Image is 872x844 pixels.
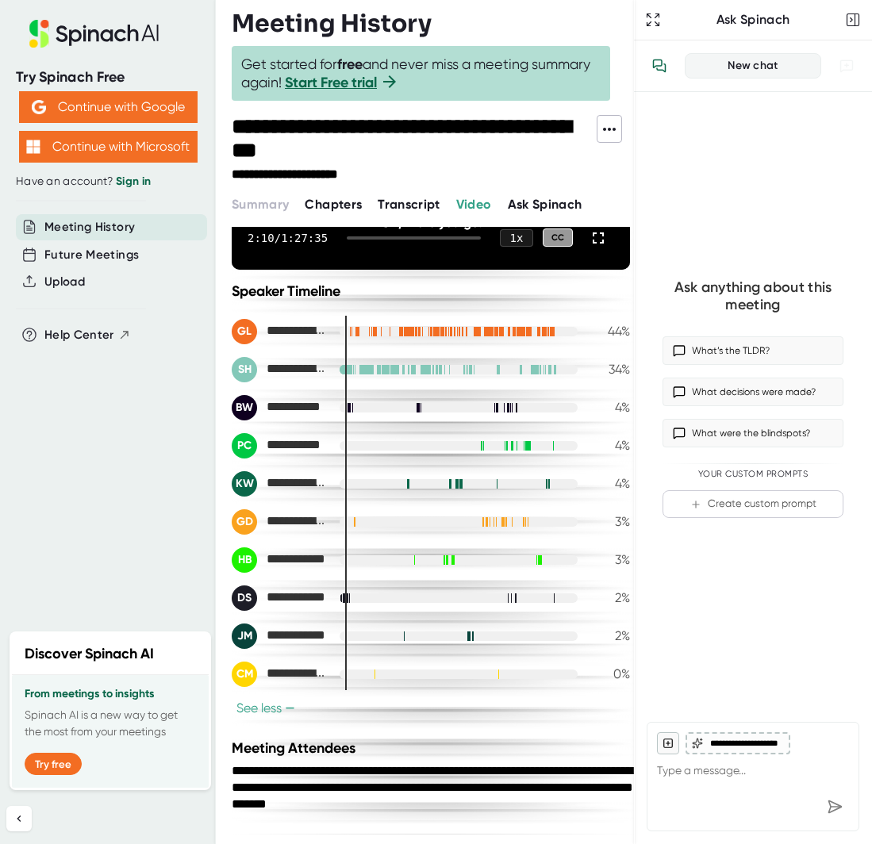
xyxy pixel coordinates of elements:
img: Aehbyd4JwY73AAAAAElFTkSuQmCC [32,100,46,114]
div: Try Spinach Free [16,68,200,86]
div: Ask anything about this meeting [663,278,843,314]
div: Greg Dingmann [232,509,327,535]
button: Help Center [44,326,131,344]
button: Future Meetings [44,246,139,264]
div: CM [232,662,257,687]
div: 3 % [590,514,630,529]
button: Video [456,195,492,214]
div: PC [232,433,257,458]
button: Create custom prompt [663,490,843,518]
div: 0 % [590,666,630,681]
div: Your Custom Prompts [663,469,843,480]
div: 2:10 / 1:27:35 [248,232,328,244]
div: 4 % [590,438,630,453]
div: 2 % [590,628,630,643]
div: 2 % [590,590,630,605]
div: Meeting Attendees [232,739,634,757]
div: 44 % [590,324,630,339]
div: CC [543,228,573,247]
div: 1 x [500,229,533,247]
div: Craig McTavish [232,662,327,687]
button: Continue with Google [19,91,198,123]
div: Paul Cannon [232,433,327,458]
span: Transcript [378,197,440,212]
div: Have an account? [16,175,200,189]
h3: From meetings to insights [25,688,196,700]
div: 4 % [590,400,630,415]
div: Ask Spinach [664,12,842,28]
div: New chat [695,59,811,73]
span: Get started for and never miss a meeting summary again! [241,56,601,91]
button: Ask Spinach [508,195,582,214]
div: Justin Morse [232,623,327,649]
span: Ask Spinach [508,197,582,212]
button: Chapters [305,195,362,214]
h3: Meeting History [232,10,432,38]
button: Collapse sidebar [6,806,32,831]
button: What were the blindspots? [663,419,843,447]
button: View conversation history [643,50,675,82]
span: Help Center [44,326,114,344]
div: HB [232,547,257,573]
span: Video [456,197,492,212]
button: Meeting History [44,218,135,236]
button: Try free [25,753,82,775]
a: Start Free trial [285,74,377,91]
div: Katherine Wilke [232,471,327,497]
h2: Discover Spinach AI [25,643,154,665]
button: What’s the TLDR? [663,336,843,365]
div: Bill Warman [232,395,327,420]
span: − [285,702,295,715]
a: Sign in [116,175,151,188]
div: KW [232,471,257,497]
div: 3 % [590,552,630,567]
div: 4 % [590,476,630,491]
div: 34 % [590,362,630,377]
div: SH [232,357,257,382]
div: JM [232,623,257,649]
div: DS [232,585,257,611]
button: Summary [232,195,289,214]
button: Upload [44,273,85,291]
button: Expand to Ask Spinach page [642,9,664,31]
div: Send message [820,792,849,821]
button: Transcript [378,195,440,214]
button: What decisions were made? [663,378,843,406]
button: Close conversation sidebar [842,9,864,31]
div: GD [232,509,257,535]
div: Hunter Boelz [232,547,327,573]
button: Continue with Microsoft [19,131,198,163]
div: GL [232,319,257,344]
div: Speaker Timeline [232,282,630,300]
span: Chapters [305,197,362,212]
b: free [337,56,363,73]
button: See less− [232,700,300,716]
span: Summary [232,197,289,212]
p: Spinach AI is a new way to get the most from your meetings [25,707,196,740]
div: BW [232,395,257,420]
